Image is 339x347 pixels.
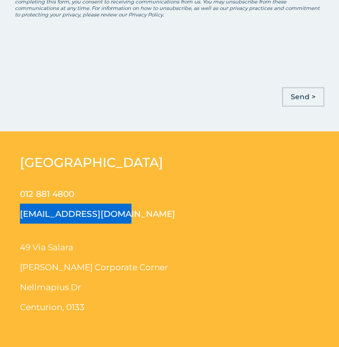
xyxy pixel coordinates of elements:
[20,208,175,218] a: [EMAIL_ADDRESS][DOMAIN_NAME]
[20,242,73,252] span: 49 Via Salara
[20,302,85,312] span: Centurion, 0133
[282,87,324,106] input: Send >
[20,188,74,198] a: 012 881 4800
[20,282,81,292] span: Nellmapius Dr
[20,262,168,272] span: [PERSON_NAME] Corporate Corner
[20,151,222,173] h2: [GEOGRAPHIC_DATA]
[15,31,166,70] iframe: reCAPTCHA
